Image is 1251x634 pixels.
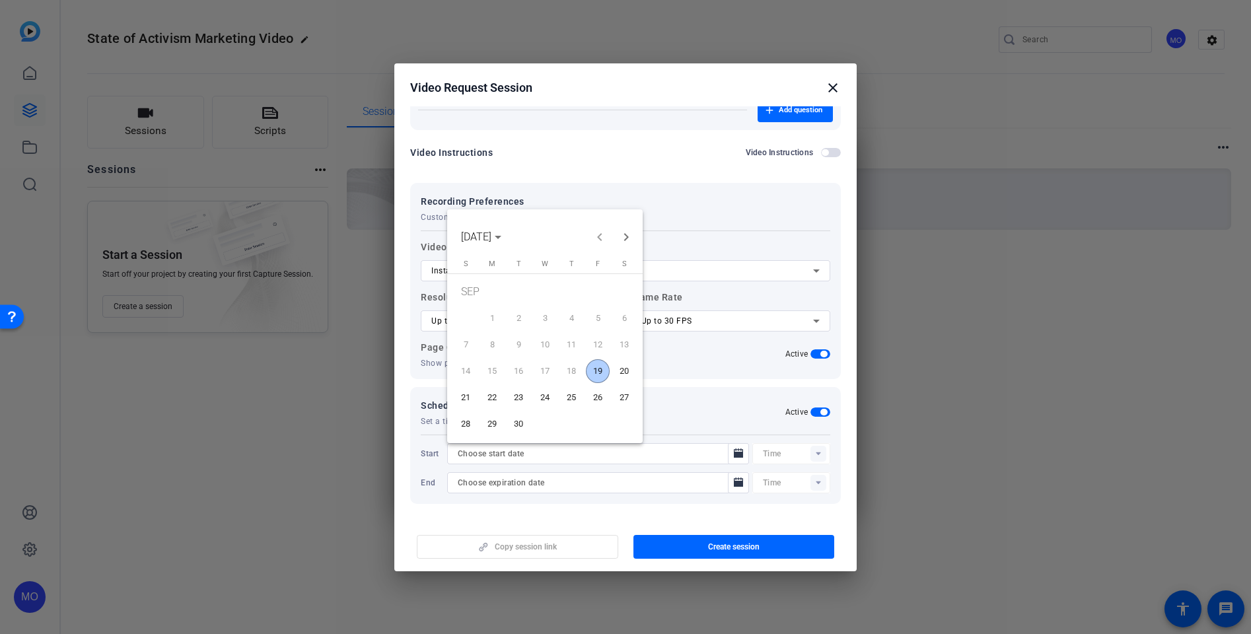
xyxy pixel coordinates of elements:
button: September 24, 2025 [532,384,558,411]
span: 1 [480,306,504,330]
button: September 7, 2025 [452,332,479,358]
span: 9 [507,333,530,357]
span: 18 [559,359,583,383]
span: 5 [586,306,610,330]
button: Choose month and year [456,225,507,249]
span: T [569,260,574,268]
button: September 18, 2025 [558,358,585,384]
button: Next month [613,224,639,250]
span: 16 [507,359,530,383]
span: 21 [454,386,478,409]
button: September 21, 2025 [452,384,479,411]
span: T [517,260,521,268]
button: September 3, 2025 [532,305,558,332]
span: 6 [612,306,636,330]
span: 2 [507,306,530,330]
span: 26 [586,386,610,409]
button: September 15, 2025 [479,358,505,384]
button: September 13, 2025 [611,332,637,358]
span: S [622,260,627,268]
span: 11 [559,333,583,357]
span: 20 [612,359,636,383]
button: September 2, 2025 [505,305,532,332]
td: SEP [452,279,637,305]
span: 23 [507,386,530,409]
button: September 5, 2025 [585,305,611,332]
button: September 26, 2025 [585,384,611,411]
span: [DATE] [461,230,491,243]
button: September 9, 2025 [505,332,532,358]
button: September 25, 2025 [558,384,585,411]
span: 19 [586,359,610,383]
button: September 16, 2025 [505,358,532,384]
button: September 30, 2025 [505,411,532,437]
button: September 4, 2025 [558,305,585,332]
button: September 1, 2025 [479,305,505,332]
span: 7 [454,333,478,357]
span: 13 [612,333,636,357]
button: September 14, 2025 [452,358,479,384]
button: September 20, 2025 [611,358,637,384]
span: 28 [454,412,478,436]
span: 27 [612,386,636,409]
span: 17 [533,359,557,383]
button: September 22, 2025 [479,384,505,411]
span: 3 [533,306,557,330]
span: 10 [533,333,557,357]
button: September 27, 2025 [611,384,637,411]
button: September 12, 2025 [585,332,611,358]
button: September 23, 2025 [505,384,532,411]
button: September 11, 2025 [558,332,585,358]
button: September 17, 2025 [532,358,558,384]
button: September 6, 2025 [611,305,637,332]
button: September 19, 2025 [585,358,611,384]
span: 24 [533,386,557,409]
button: September 28, 2025 [452,411,479,437]
span: M [489,260,495,268]
button: September 10, 2025 [532,332,558,358]
span: S [464,260,468,268]
span: W [542,260,548,268]
span: 25 [559,386,583,409]
span: 29 [480,412,504,436]
span: 12 [586,333,610,357]
span: 22 [480,386,504,409]
span: 14 [454,359,478,383]
span: 30 [507,412,530,436]
button: September 29, 2025 [479,411,505,437]
span: F [596,260,600,268]
span: 8 [480,333,504,357]
span: 4 [559,306,583,330]
button: September 8, 2025 [479,332,505,358]
span: 15 [480,359,504,383]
